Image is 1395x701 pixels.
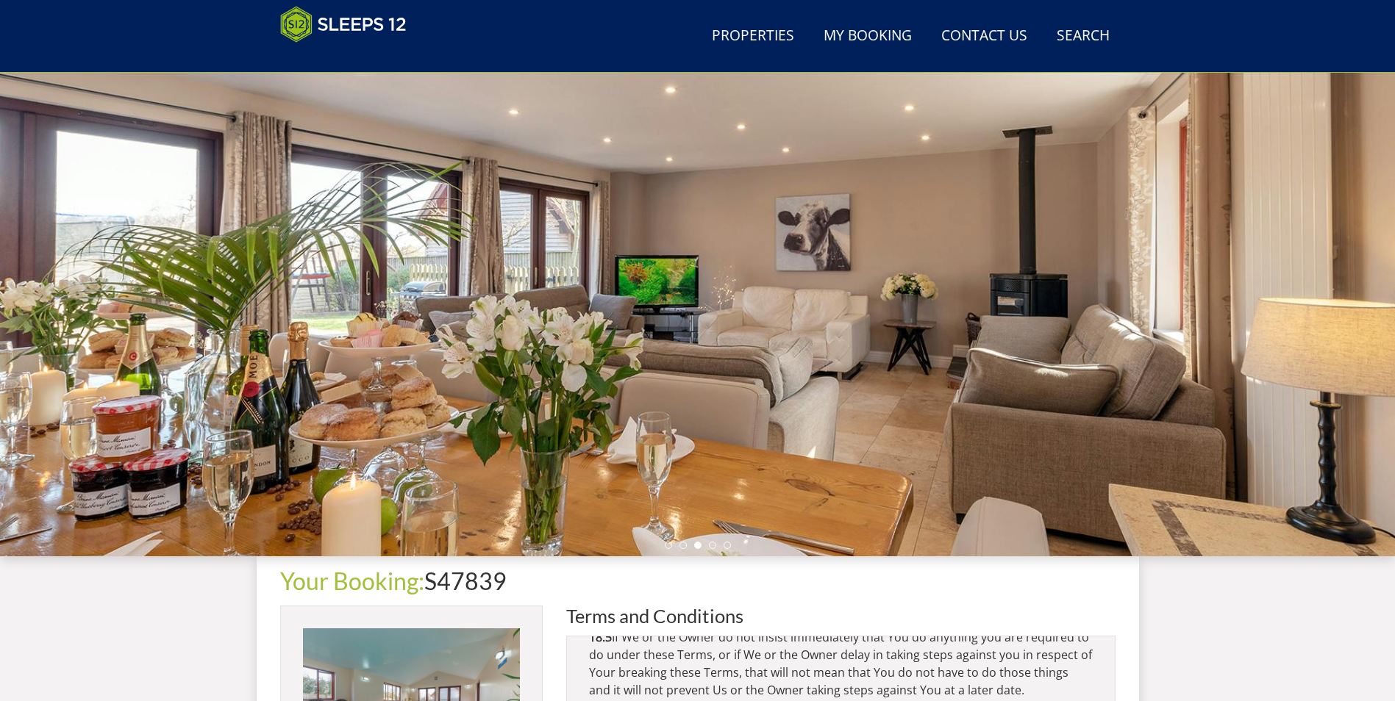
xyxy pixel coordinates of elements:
b: 18.5 [589,629,612,645]
iframe: Customer reviews powered by Trustpilot [273,51,427,64]
a: Search [1051,20,1116,53]
a: Contact Us [935,20,1033,53]
p: If We or the Owner do not insist immediately that You do anything you are required to do under th... [589,628,1093,699]
a: Your Booking: [280,567,424,595]
img: Sleeps 12 [280,6,407,43]
a: Properties [706,20,800,53]
h1: S47839 [280,568,1116,594]
h2: Terms and Conditions [566,605,1116,626]
a: My Booking [818,20,918,53]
